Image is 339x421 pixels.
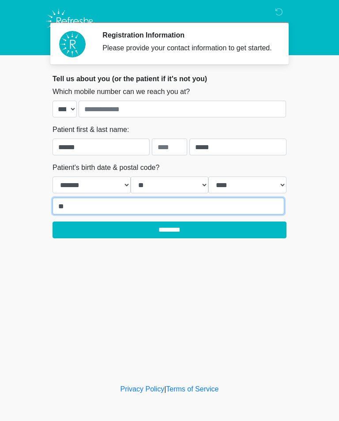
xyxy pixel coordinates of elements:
[53,124,129,135] label: Patient first & last name:
[53,162,159,173] label: Patient's birth date & postal code?
[164,385,166,393] a: |
[102,43,273,53] div: Please provide your contact information to get started.
[59,31,86,57] img: Agent Avatar
[166,385,218,393] a: Terms of Service
[44,7,97,36] img: Refresh RX Logo
[53,75,286,83] h2: Tell us about you (or the patient if it's not you)
[121,385,165,393] a: Privacy Policy
[53,86,190,97] label: Which mobile number can we reach you at?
